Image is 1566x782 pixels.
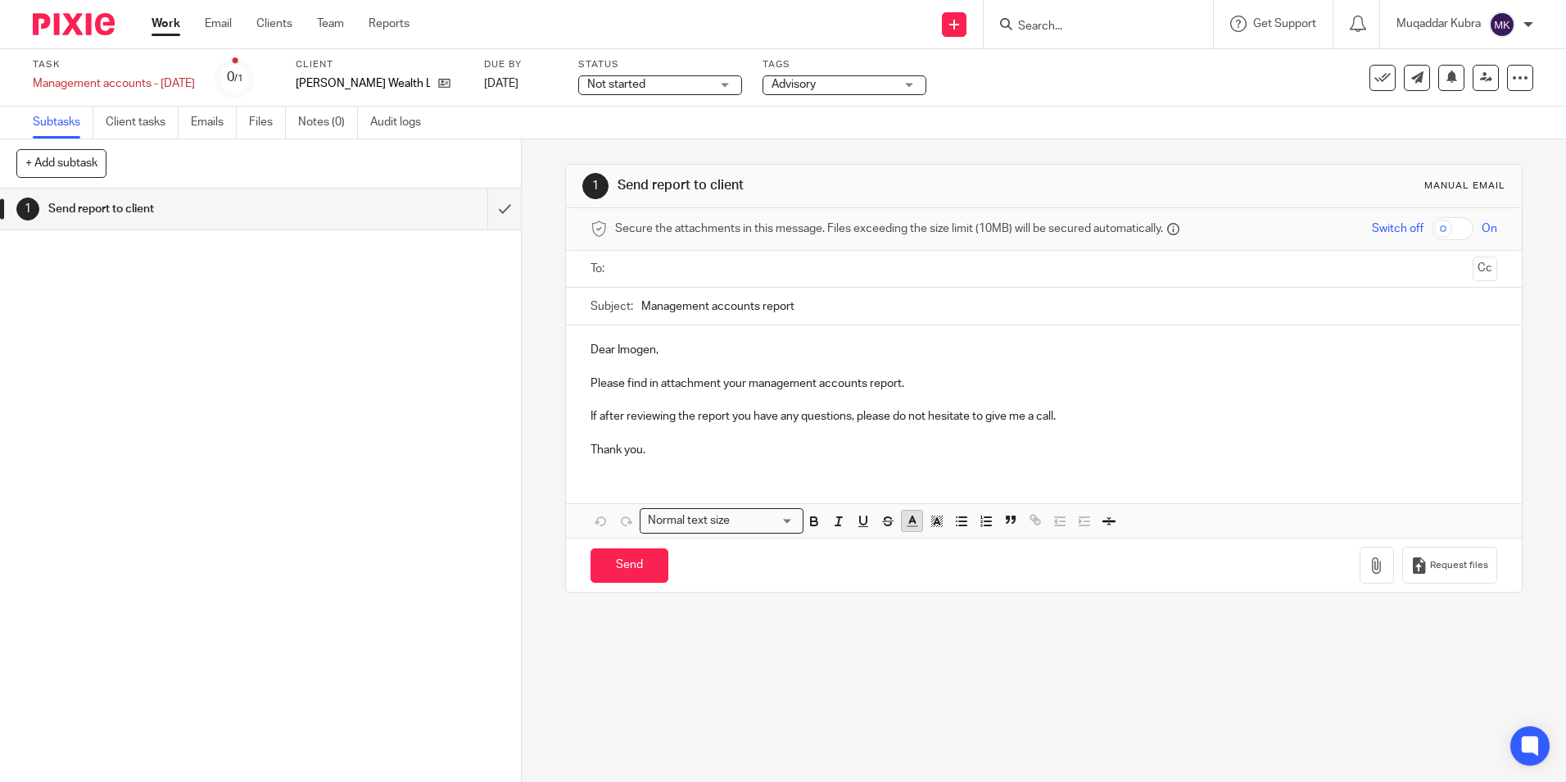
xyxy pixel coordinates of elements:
[484,58,558,71] label: Due by
[256,16,292,32] a: Clients
[1430,559,1488,572] span: Request files
[234,74,243,83] small: /1
[591,298,633,315] label: Subject:
[296,75,430,92] p: [PERSON_NAME] Wealth Ltd
[591,408,1496,425] p: If after reviewing the report you have any questions, please do not hesitate to give me a call.
[1402,547,1497,584] button: Request files
[591,442,1496,458] p: Thank you.
[591,342,1496,358] p: Dear Imogen,
[735,512,794,530] input: Search for option
[205,16,232,32] a: Email
[578,58,742,71] label: Status
[591,375,1496,392] p: Please find in attachment your management accounts report.
[1424,180,1505,193] div: Manual email
[763,58,926,71] label: Tags
[369,16,410,32] a: Reports
[106,107,179,139] a: Client tasks
[16,149,106,177] button: + Add subtask
[640,508,803,534] div: Search for option
[587,79,645,90] span: Not started
[591,261,609,277] label: To:
[298,107,358,139] a: Notes (0)
[618,177,1079,194] h1: Send report to client
[1396,16,1481,32] p: Muqaddar Kubra
[772,79,816,90] span: Advisory
[317,16,344,32] a: Team
[152,16,180,32] a: Work
[33,75,195,92] div: Management accounts - August 2025
[582,173,609,199] div: 1
[33,107,93,139] a: Subtasks
[484,78,518,89] span: [DATE]
[615,221,1163,237] span: Secure the attachments in this message. Files exceeding the size limit (10MB) will be secured aut...
[16,198,39,221] div: 1
[591,548,668,584] input: Send
[1016,20,1164,34] input: Search
[48,197,330,221] h1: Send report to client
[33,58,195,71] label: Task
[1489,11,1515,38] img: svg%3E
[33,75,195,92] div: Management accounts - [DATE]
[33,13,115,35] img: Pixie
[644,512,733,530] span: Normal text size
[296,58,464,71] label: Client
[1473,257,1497,281] button: Cc
[1253,18,1316,30] span: Get Support
[1482,221,1497,237] span: On
[227,68,243,87] div: 0
[191,107,237,139] a: Emails
[1372,221,1423,237] span: Switch off
[249,107,286,139] a: Files
[370,107,433,139] a: Audit logs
